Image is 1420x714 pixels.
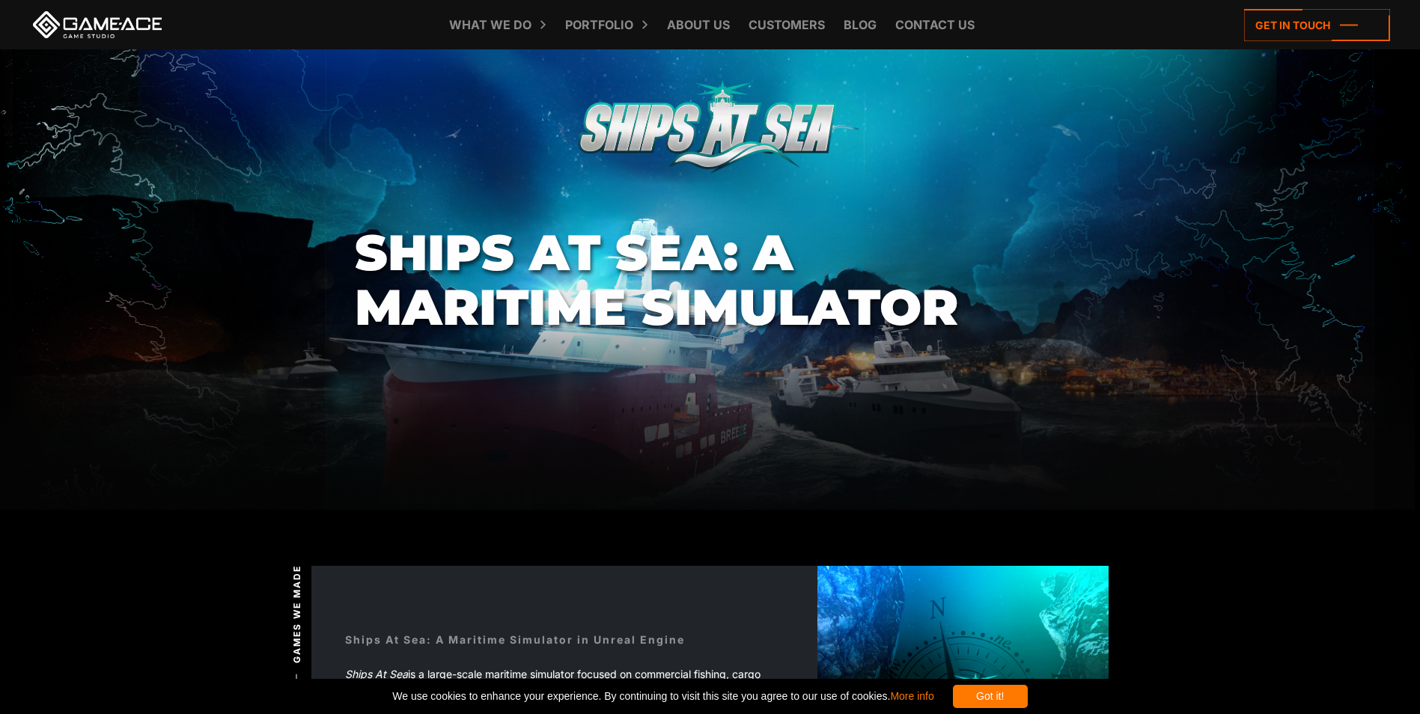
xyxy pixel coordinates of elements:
em: Ships At Sea [345,668,408,680]
span: We use cookies to enhance your experience. By continuing to visit this site you agree to our use ... [392,685,933,708]
a: More info [890,690,933,702]
a: Get in touch [1244,9,1390,41]
div: Ships At Sea: A Maritime Simulator in Unreal Engine [345,632,685,647]
div: Got it! [953,685,1028,708]
h1: Ships At Sea: A Maritime Simulator [355,225,1065,334]
span: Games we made [290,565,304,663]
